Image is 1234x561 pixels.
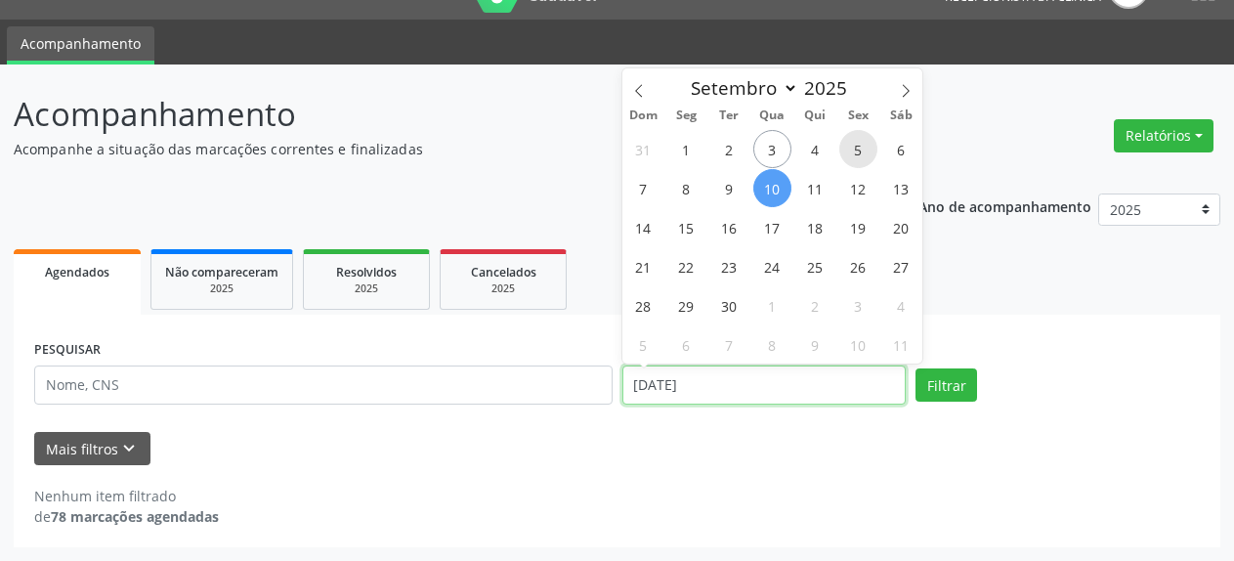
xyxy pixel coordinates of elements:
span: Setembro 27, 2025 [882,247,920,285]
span: Setembro 10, 2025 [753,169,791,207]
span: Setembro 7, 2025 [624,169,662,207]
span: Setembro 2, 2025 [710,130,748,168]
p: Acompanhe a situação das marcações correntes e finalizadas [14,139,859,159]
span: Setembro 17, 2025 [753,208,791,246]
span: Setembro 13, 2025 [882,169,920,207]
span: Sex [836,109,879,122]
span: Setembro 18, 2025 [796,208,834,246]
span: Setembro 8, 2025 [667,169,705,207]
span: Setembro 15, 2025 [667,208,705,246]
a: Acompanhamento [7,26,154,65]
strong: 78 marcações agendadas [51,507,219,526]
button: Filtrar [915,368,977,402]
span: Setembro 6, 2025 [882,130,920,168]
span: Resolvidos [336,264,397,280]
i: keyboard_arrow_down [118,438,140,459]
span: Seg [664,109,707,122]
span: Outubro 5, 2025 [624,325,662,364]
span: Qui [793,109,836,122]
span: Setembro 5, 2025 [839,130,877,168]
p: Acompanhamento [14,90,859,139]
span: Sáb [879,109,922,122]
select: Month [682,74,799,102]
span: Cancelados [471,264,536,280]
span: Outubro 3, 2025 [839,286,877,324]
input: Selecione um intervalo [622,366,907,405]
span: Setembro 23, 2025 [710,247,748,285]
span: Setembro 1, 2025 [667,130,705,168]
span: Setembro 28, 2025 [624,286,662,324]
span: Setembro 29, 2025 [667,286,705,324]
span: Setembro 4, 2025 [796,130,834,168]
input: Year [798,75,863,101]
div: Nenhum item filtrado [34,486,219,506]
span: Qua [750,109,793,122]
label: PESQUISAR [34,335,101,366]
span: Agosto 31, 2025 [624,130,662,168]
div: 2025 [165,281,278,296]
div: de [34,506,219,527]
span: Setembro 21, 2025 [624,247,662,285]
span: Outubro 10, 2025 [839,325,877,364]
span: Setembro 24, 2025 [753,247,791,285]
span: Setembro 25, 2025 [796,247,834,285]
span: Setembro 19, 2025 [839,208,877,246]
span: Setembro 12, 2025 [839,169,877,207]
div: 2025 [454,281,552,296]
span: Outubro 6, 2025 [667,325,705,364]
span: Agendados [45,264,109,280]
span: Setembro 22, 2025 [667,247,705,285]
p: Ano de acompanhamento [918,194,1091,218]
span: Dom [622,109,665,122]
span: Outubro 11, 2025 [882,325,920,364]
span: Outubro 4, 2025 [882,286,920,324]
span: Setembro 3, 2025 [753,130,791,168]
span: Outubro 7, 2025 [710,325,748,364]
span: Setembro 14, 2025 [624,208,662,246]
span: Setembro 26, 2025 [839,247,877,285]
input: Nome, CNS [34,366,613,405]
span: Não compareceram [165,264,278,280]
button: Mais filtroskeyboard_arrow_down [34,432,150,466]
div: 2025 [318,281,415,296]
span: Outubro 1, 2025 [753,286,791,324]
span: Outubro 9, 2025 [796,325,834,364]
span: Setembro 30, 2025 [710,286,748,324]
button: Relatórios [1114,119,1213,152]
span: Setembro 20, 2025 [882,208,920,246]
span: Setembro 9, 2025 [710,169,748,207]
span: Setembro 16, 2025 [710,208,748,246]
span: Outubro 8, 2025 [753,325,791,364]
span: Setembro 11, 2025 [796,169,834,207]
span: Ter [707,109,750,122]
span: Outubro 2, 2025 [796,286,834,324]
